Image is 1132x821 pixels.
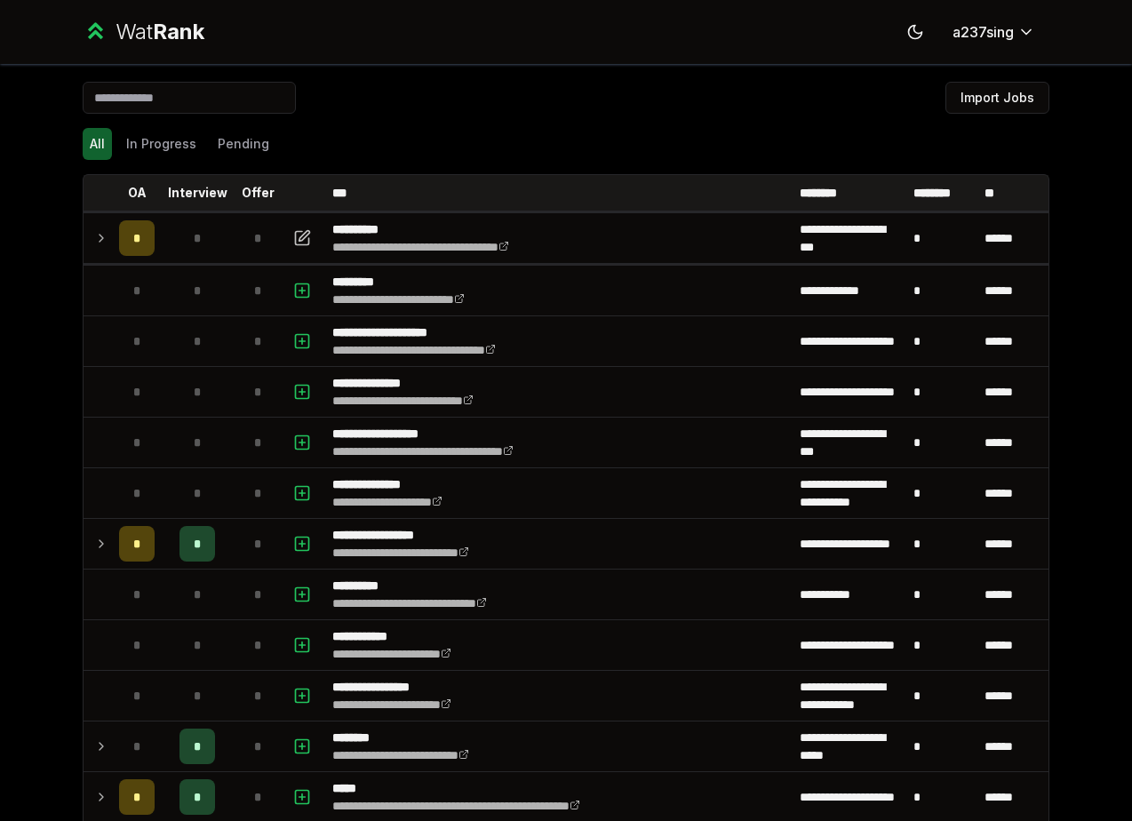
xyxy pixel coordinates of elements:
[242,184,275,202] p: Offer
[83,128,112,160] button: All
[116,18,204,46] div: Wat
[153,19,204,44] span: Rank
[938,16,1049,48] button: a237sing
[945,82,1049,114] button: Import Jobs
[83,18,204,46] a: WatRank
[168,184,227,202] p: Interview
[211,128,276,160] button: Pending
[128,184,147,202] p: OA
[953,21,1014,43] span: a237sing
[119,128,203,160] button: In Progress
